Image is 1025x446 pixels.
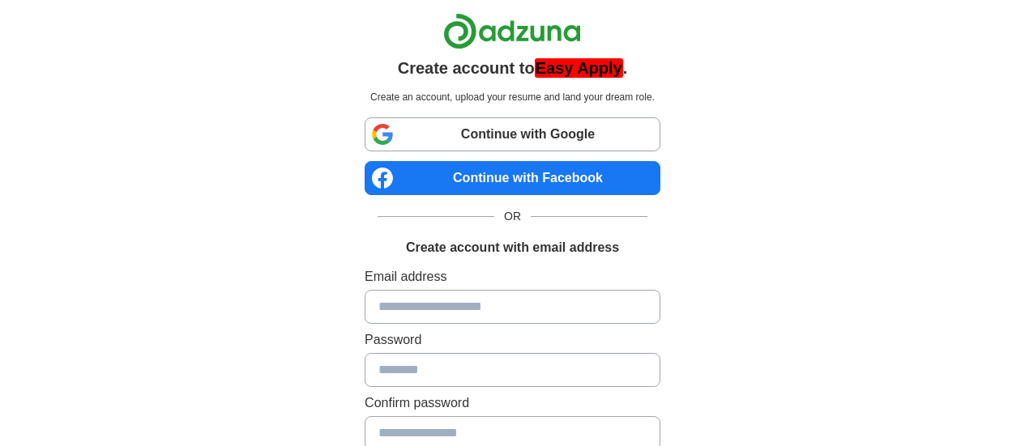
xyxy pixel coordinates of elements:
span: OR [494,208,531,225]
p: Create an account, upload your resume and land your dream role. [368,90,657,104]
label: Email address [365,267,660,287]
label: Confirm password [365,393,660,413]
a: Continue with Facebook [365,161,660,195]
h1: Create account to . [398,56,628,80]
img: Adzuna logo [443,13,581,49]
a: Continue with Google [365,117,660,151]
label: Password [365,330,660,350]
em: Easy Apply [535,58,623,78]
h1: Create account with email address [406,238,619,257]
